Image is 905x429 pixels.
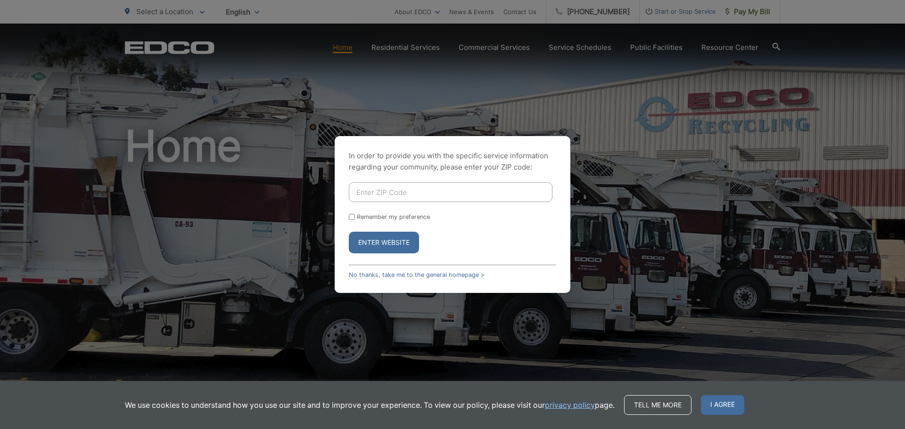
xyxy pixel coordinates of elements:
[701,395,744,415] span: I agree
[349,232,419,253] button: Enter Website
[624,395,691,415] a: Tell me more
[545,399,595,411] a: privacy policy
[349,182,552,202] input: Enter ZIP Code
[349,150,556,173] p: In order to provide you with the specific service information regarding your community, please en...
[125,399,615,411] p: We use cookies to understand how you use our site and to improve your experience. To view our pol...
[357,213,430,220] label: Remember my preference
[349,271,485,278] a: No thanks, take me to the general homepage >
